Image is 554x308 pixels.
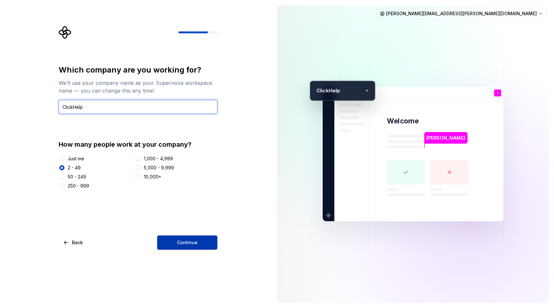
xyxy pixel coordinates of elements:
div: 2 - 49 [68,165,81,171]
div: 250 - 999 [68,183,89,189]
span: [PERSON_NAME][EMAIL_ADDRESS][PERSON_NAME][DOMAIN_NAME] [386,10,537,17]
div: 10,000+ [144,174,161,180]
input: Company name [59,100,217,114]
div: Which company are you working for? [59,65,217,75]
div: How many people work at your company? [59,140,217,149]
button: Back [59,235,88,250]
div: 1,000 - 4,999 [144,155,173,162]
span: Back [72,239,83,246]
p: [PERSON_NAME] [426,134,465,141]
div: We’ll use your company name as your Supernova workspace name — you can change this any time! [59,79,217,95]
p: Welcome [387,116,419,126]
p: lickHelp [320,86,362,95]
span: Continue [177,239,198,246]
div: 5,000 - 9,999 [144,165,174,171]
div: 50 - 249 [68,174,86,180]
div: Just me [68,155,84,162]
p: C [313,86,320,95]
svg: Supernova Logo [59,26,72,39]
p: I [497,91,498,95]
button: Continue [157,235,217,250]
button: [PERSON_NAME][EMAIL_ADDRESS][PERSON_NAME][DOMAIN_NAME] [377,8,546,19]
